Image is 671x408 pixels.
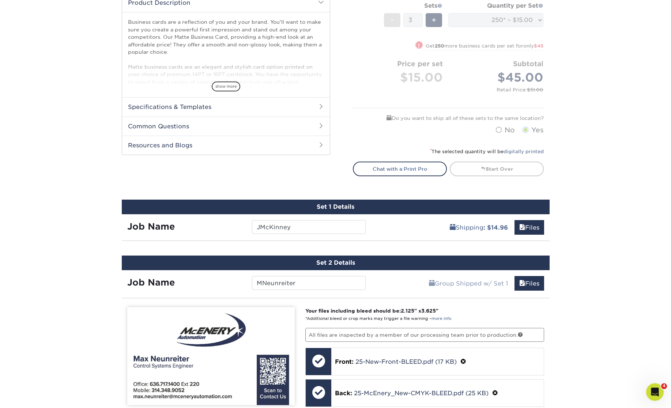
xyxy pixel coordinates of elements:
strong: Job Name [127,277,175,288]
span: 2.125 [401,308,414,314]
p: All files are inspected by a member of our processing team prior to production. [305,328,544,342]
span: 3.625 [421,308,436,314]
a: Files [514,220,544,235]
b: : $14.96 [483,224,508,231]
iframe: Intercom live chat [646,383,664,401]
strong: Your files including bleed should be: " x " [305,308,438,314]
span: shipping [450,224,456,231]
a: Start Over [450,162,544,176]
input: Enter a job name [252,276,366,290]
span: Front: [335,358,354,365]
span: 4 [661,383,667,389]
input: Enter a job name [252,220,366,234]
a: Files [514,276,544,291]
span: shipping [429,280,435,287]
a: 25-New-Front-BLEED.pdf (17 KB) [355,358,457,365]
a: Chat with a Print Pro [353,162,447,176]
div: Set 2 Details [122,256,550,270]
a: 25-McEnery_New-CMYK-BLEED.pdf (25 KB) [354,390,489,397]
span: show more [212,82,240,91]
small: *Additional bleed or crop marks may trigger a file warning – [305,316,451,321]
span: files [519,224,525,231]
strong: Job Name [127,221,175,232]
span: files [519,280,525,287]
a: Group Shipped w/ Set 1 [424,276,513,291]
div: Set 1 Details [122,200,550,214]
h2: Resources and Blogs [122,136,330,155]
h2: Specifications & Templates [122,97,330,116]
small: The selected quantity will be [430,149,544,154]
p: Business cards are a reflection of you and your brand. You'll want to make sure you create a powe... [128,18,324,122]
h2: Common Questions [122,117,330,136]
a: Shipping: $14.96 [445,220,513,235]
a: more info [431,316,451,321]
a: digitally printed [504,149,544,154]
span: Back: [335,390,352,397]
